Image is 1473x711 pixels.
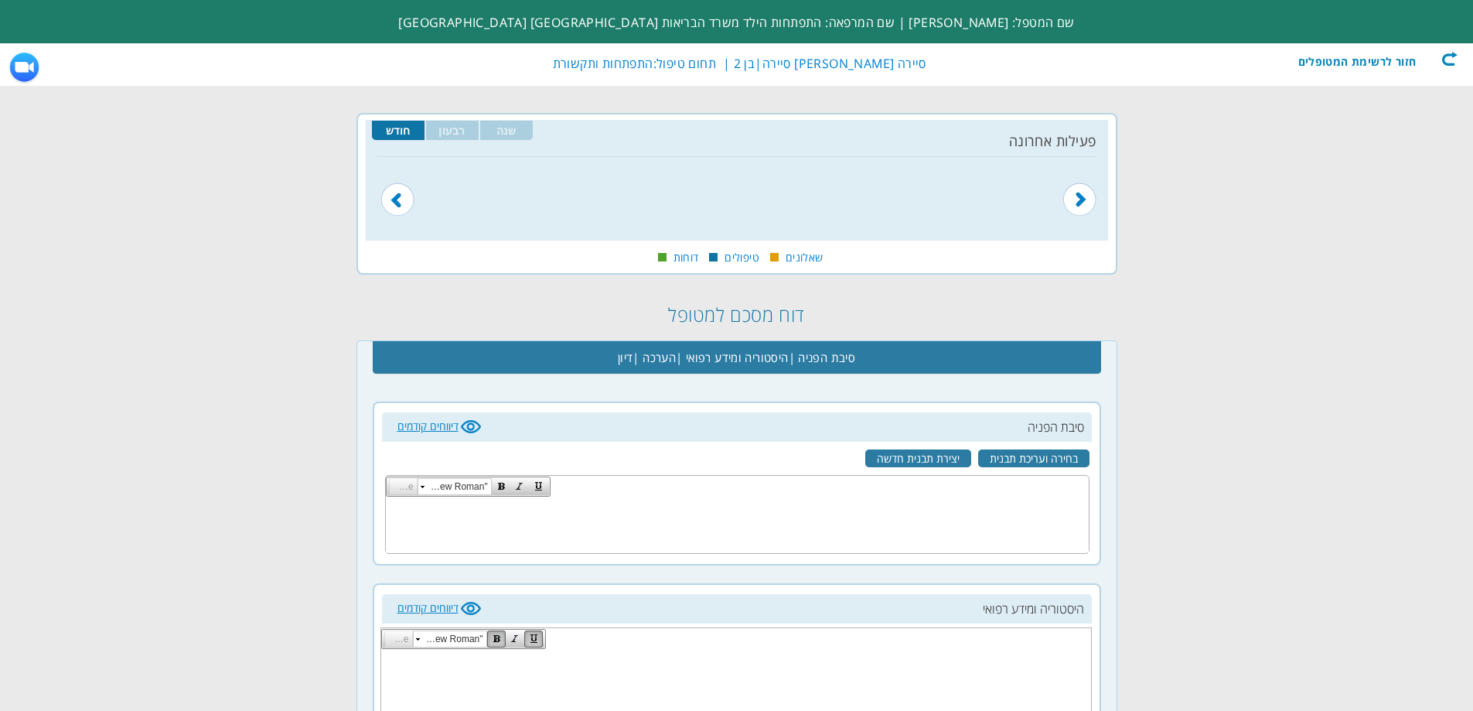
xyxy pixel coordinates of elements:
[393,631,409,647] span: Size
[492,477,510,496] a: Bold
[421,631,483,647] span: "Times New Roman"
[386,497,1089,552] iframe: Rich text editor with ID ctl00_MainContent_ctl03_txt
[394,51,926,76] div: |
[865,450,971,467] a: יצירת תבנית חדשה
[397,479,414,494] span: Size
[382,412,1092,442] h2: סיבת הפניה
[384,631,413,648] a: Size
[380,163,414,217] img: next
[377,132,1096,150] div: פעילות אחרונה
[1280,51,1458,67] div: חזור לרשימת המטופלים
[553,55,653,72] label: התפתחות ותקשורת
[398,14,1074,31] span: שם המטפל: [PERSON_NAME] | שם המרפאה: התפתחות הילד משרד הבריאות [GEOGRAPHIC_DATA] [GEOGRAPHIC_DATA]
[734,55,755,72] label: בן 2
[725,250,759,265] span: טיפולים
[487,630,506,648] a: Bold
[372,121,425,140] input: חודש
[789,342,856,373] span: סיבת הפניה |
[633,342,676,373] span: הערכה |
[1062,163,1096,217] img: prev
[618,342,633,373] span: דיון
[382,594,1092,624] h2: היסטוריה ומידע רפואי
[480,121,533,140] input: שנה
[397,600,482,615] a: דיווחים קודמים
[426,479,488,494] span: "Times New Roman"
[524,630,543,648] a: Underline
[786,250,823,265] span: שאלונים
[673,250,699,265] span: דוחות
[397,419,482,433] a: דיווחים קודמים
[418,478,492,495] a: "Times New Roman"
[506,630,524,648] a: Italic
[510,477,529,496] a: Italic
[356,292,1117,337] h2: דוח מסכם למטופל
[978,450,1089,467] a: בחירה ועריכת תבנית
[389,478,418,495] a: Size
[549,55,730,72] span: | תחום טיפול:
[413,631,487,648] a: "Times New Roman"
[676,342,788,373] span: היסטוריה ומידע רפואי |
[426,121,479,140] input: רבעון
[529,477,547,496] a: Underline
[8,51,41,84] img: ZoomMeetingIcon.png
[762,55,926,72] span: סיירה [PERSON_NAME] סיירה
